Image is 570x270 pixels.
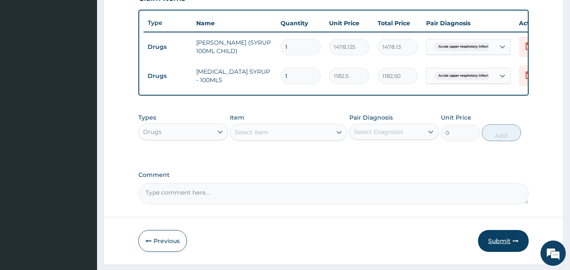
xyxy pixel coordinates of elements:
[44,47,142,58] div: Chat with us now
[478,230,529,252] button: Submit
[16,42,34,63] img: d_794563401_company_1708531726252_794563401
[373,15,422,32] th: Total Price
[143,39,192,55] td: Drugs
[138,114,156,121] label: Types
[434,72,495,80] span: Acute upper respiratory infect...
[192,63,276,88] td: [MEDICAL_DATA] SYRUP - 100MLS
[422,15,515,32] th: Pair Diagnosis
[138,4,159,24] div: Minimize live chat window
[235,128,268,136] div: Select Item
[192,34,276,59] td: [PERSON_NAME] (SYRUP 100ML CHILD)
[49,81,116,166] span: We're online!
[143,68,192,84] td: Drugs
[143,128,162,136] div: Drugs
[192,15,276,32] th: Name
[138,230,187,252] button: Previous
[143,15,192,31] th: Type
[4,180,161,210] textarea: Type your message and hit 'Enter'
[515,15,557,32] th: Actions
[230,113,244,122] label: Item
[434,43,495,51] span: Acute upper respiratory infect...
[349,113,393,122] label: Pair Diagnosis
[482,124,521,141] button: Add
[138,171,529,179] label: Comment
[441,113,471,122] label: Unit Price
[325,15,373,32] th: Unit Price
[354,128,403,136] div: Select Diagnosis
[276,15,325,32] th: Quantity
